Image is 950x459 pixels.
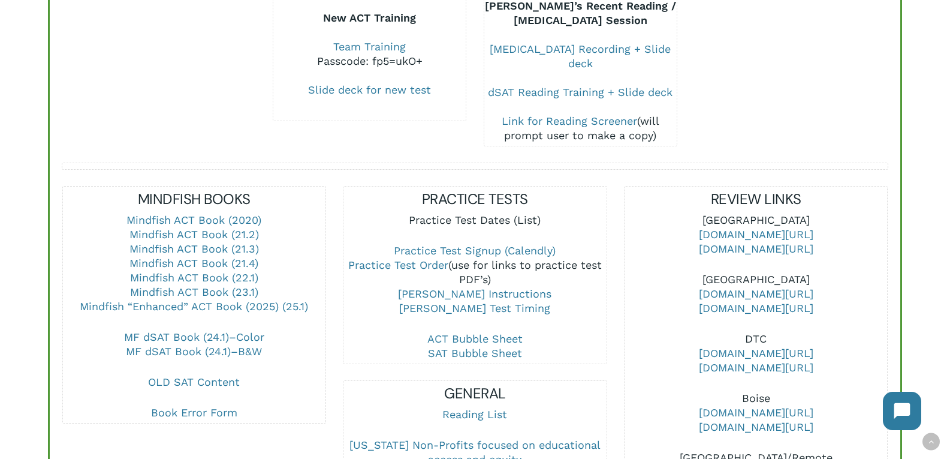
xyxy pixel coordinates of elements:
a: [MEDICAL_DATA] Recording + Slide deck [490,43,671,70]
a: Practice Test Order [348,259,448,271]
a: Practice Test Signup (Calendly) [394,244,556,257]
a: Mindfish “Enhanced” ACT Book (2025) (25.1) [80,300,308,313]
a: Mindfish ACT Book (23.1) [130,286,258,298]
a: Practice Test Dates (List) [409,214,541,226]
h5: REVIEW LINKS [625,190,888,209]
b: New ACT Training [323,11,416,24]
p: Boise [625,391,888,451]
a: Link for Reading Screener [502,115,637,127]
a: Mindfish ACT Book (21.4) [129,257,258,269]
a: ACT Bubble Sheet [427,332,523,345]
a: [PERSON_NAME] Instructions [398,287,551,300]
a: Mindfish ACT Book (2020) [126,214,261,226]
a: [DOMAIN_NAME][URL] [699,406,813,419]
a: Mindfish ACT Book (21.2) [129,228,259,241]
a: [PERSON_NAME] Test Timing [399,302,550,314]
h5: PRACTICE TESTS [343,190,607,209]
div: Passcode: fp5=ukO+ [273,54,466,68]
h5: MINDFISH BOOKS [63,190,326,209]
a: MF dSAT Book (24.1)–Color [124,331,264,343]
div: (will prompt user to make a copy) [484,114,677,143]
a: [DOMAIN_NAME][URL] [699,287,813,300]
a: Mindfish ACT Book (21.3) [129,242,259,255]
a: [DOMAIN_NAME][URL] [699,228,813,241]
a: [DOMAIN_NAME][URL] [699,421,813,433]
a: MF dSAT Book (24.1)–B&W [126,345,262,358]
h5: GENERAL [343,384,607,403]
a: Team Training [333,40,406,53]
p: [GEOGRAPHIC_DATA] [625,213,888,272]
a: SAT Bubble Sheet [428,347,522,359]
a: Reading List [442,408,507,421]
iframe: Chatbot [871,380,933,442]
a: [DOMAIN_NAME][URL] [699,347,813,359]
a: OLD SAT Content [148,376,240,388]
a: [DOMAIN_NAME][URL] [699,361,813,374]
p: DTC [625,332,888,391]
a: [DOMAIN_NAME][URL] [699,302,813,314]
p: (use for links to practice test PDF’s) [343,244,607,332]
p: [GEOGRAPHIC_DATA] [625,272,888,332]
a: [DOMAIN_NAME][URL] [699,242,813,255]
a: dSAT Reading Training + Slide deck [488,86,672,98]
a: Book Error Form [151,406,237,419]
a: Slide deck for new test [308,83,431,96]
a: Mindfish ACT Book (22.1) [130,271,258,284]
